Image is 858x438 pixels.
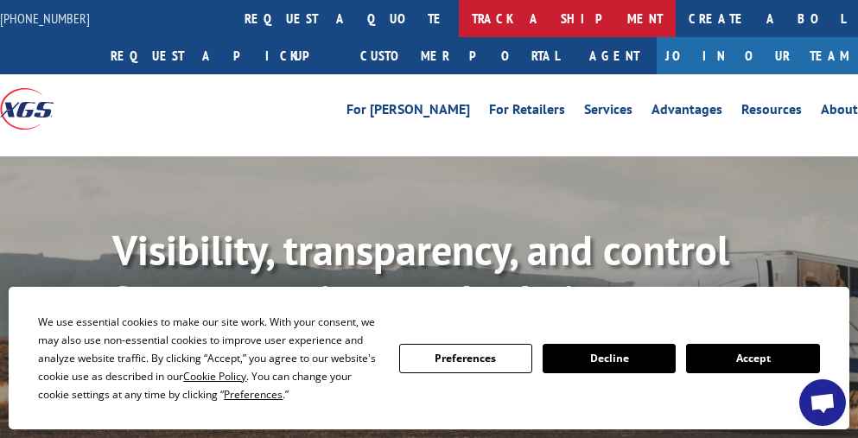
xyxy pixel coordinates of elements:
[347,37,572,74] a: Customer Portal
[346,103,470,122] a: For [PERSON_NAME]
[572,37,657,74] a: Agent
[741,103,802,122] a: Resources
[584,103,632,122] a: Services
[399,344,532,373] button: Preferences
[224,387,283,402] span: Preferences
[821,103,858,122] a: About
[489,103,565,122] a: For Retailers
[98,37,347,74] a: Request a pickup
[112,223,729,327] b: Visibility, transparency, and control for your entire supply chain.
[686,344,819,373] button: Accept
[651,103,722,122] a: Advantages
[799,379,846,426] a: Open chat
[657,37,858,74] a: Join Our Team
[183,369,246,384] span: Cookie Policy
[9,287,849,429] div: Cookie Consent Prompt
[38,313,378,403] div: We use essential cookies to make our site work. With your consent, we may also use non-essential ...
[543,344,676,373] button: Decline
